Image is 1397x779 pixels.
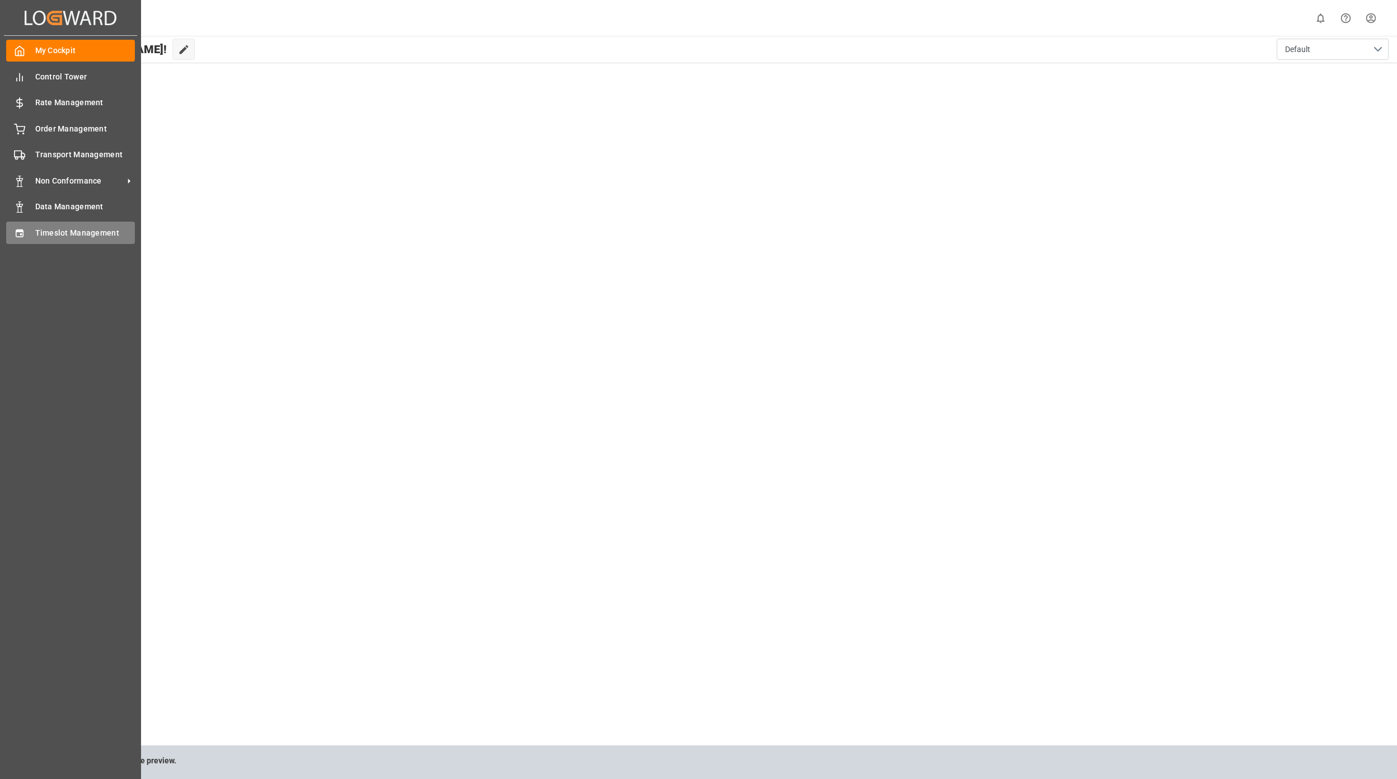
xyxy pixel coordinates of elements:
[35,123,135,135] span: Order Management
[35,97,135,109] span: Rate Management
[6,144,135,166] a: Transport Management
[1277,39,1389,60] button: open menu
[6,196,135,218] a: Data Management
[1333,6,1358,31] button: Help Center
[1285,44,1310,55] span: Default
[1308,6,1333,31] button: show 0 new notifications
[35,45,135,57] span: My Cockpit
[35,71,135,83] span: Control Tower
[35,201,135,213] span: Data Management
[35,149,135,161] span: Transport Management
[35,227,135,239] span: Timeslot Management
[6,40,135,62] a: My Cockpit
[35,175,124,187] span: Non Conformance
[6,118,135,139] a: Order Management
[6,222,135,243] a: Timeslot Management
[6,92,135,114] a: Rate Management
